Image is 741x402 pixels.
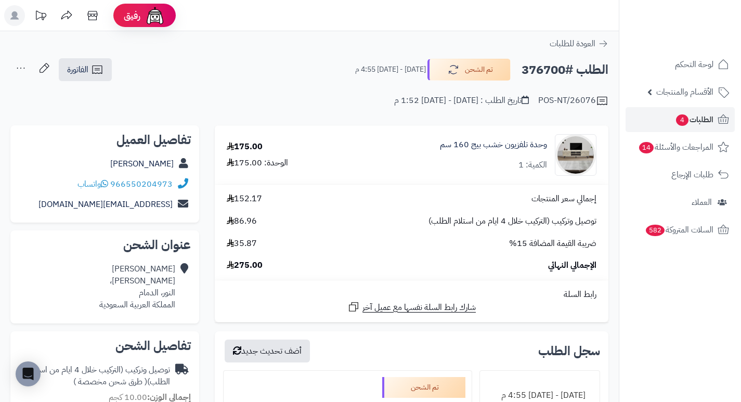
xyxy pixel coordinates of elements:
[227,157,288,169] div: الوحدة: 175.00
[227,260,263,271] span: 275.00
[518,159,547,171] div: الكمية: 1
[427,59,511,81] button: تم الشحن
[531,193,596,205] span: إجمالي سعر المنتجات
[555,134,596,176] img: 1750573855-220601011456-90x90.jpg
[692,195,712,210] span: العملاء
[347,301,476,314] a: شارك رابط السلة نفسها مع عميل آخر
[67,63,88,76] span: الفاتورة
[626,162,735,187] a: طلبات الإرجاع
[538,95,608,107] div: POS-NT/26076
[99,263,175,310] div: [PERSON_NAME] [PERSON_NAME]، النور، الدمام المملكة العربية السعودية
[440,139,547,151] a: وحدة تلفزيون خشب بيج 160 سم
[538,345,600,357] h3: سجل الطلب
[73,375,147,388] span: ( طرق شحن مخصصة )
[59,58,112,81] a: الفاتورة
[550,37,608,50] a: العودة للطلبات
[548,260,596,271] span: الإجمالي النهائي
[225,340,310,362] button: أضف تحديث جديد
[626,190,735,215] a: العملاء
[77,178,108,190] a: واتساب
[550,37,595,50] span: العودة للطلبات
[394,95,529,107] div: تاريخ الطلب : [DATE] - [DATE] 1:52 م
[675,57,713,72] span: لوحة التحكم
[28,5,54,29] a: تحديثات المنصة
[19,134,191,146] h2: تفاصيل العميل
[671,167,713,182] span: طلبات الإرجاع
[626,107,735,132] a: الطلبات4
[16,361,41,386] div: Open Intercom Messenger
[646,225,665,236] span: 582
[19,340,191,352] h2: تفاصيل الشحن
[626,52,735,77] a: لوحة التحكم
[362,302,476,314] span: شارك رابط السلة نفسها مع عميل آخر
[110,158,174,170] a: [PERSON_NAME]
[19,239,191,251] h2: عنوان الشحن
[645,223,713,237] span: السلات المتروكة
[626,135,735,160] a: المراجعات والأسئلة14
[522,59,608,81] h2: الطلب #376700
[145,5,165,26] img: ai-face.png
[656,85,713,99] span: الأقسام والمنتجات
[227,238,257,250] span: 35.87
[509,238,596,250] span: ضريبة القيمة المضافة 15%
[110,178,173,190] a: 966550204973
[227,141,263,153] div: 175.00
[355,64,426,75] small: [DATE] - [DATE] 4:55 م
[382,377,465,398] div: تم الشحن
[38,198,173,211] a: [EMAIL_ADDRESS][DOMAIN_NAME]
[676,114,688,126] span: 4
[638,140,713,154] span: المراجعات والأسئلة
[675,112,713,127] span: الطلبات
[670,28,731,50] img: logo-2.png
[639,142,654,153] span: 14
[19,364,170,388] div: توصيل وتركيب (التركيب خلال 4 ايام من استلام الطلب)
[626,217,735,242] a: السلات المتروكة582
[428,215,596,227] span: توصيل وتركيب (التركيب خلال 4 ايام من استلام الطلب)
[124,9,140,22] span: رفيق
[219,289,604,301] div: رابط السلة
[227,215,257,227] span: 86.96
[227,193,262,205] span: 152.17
